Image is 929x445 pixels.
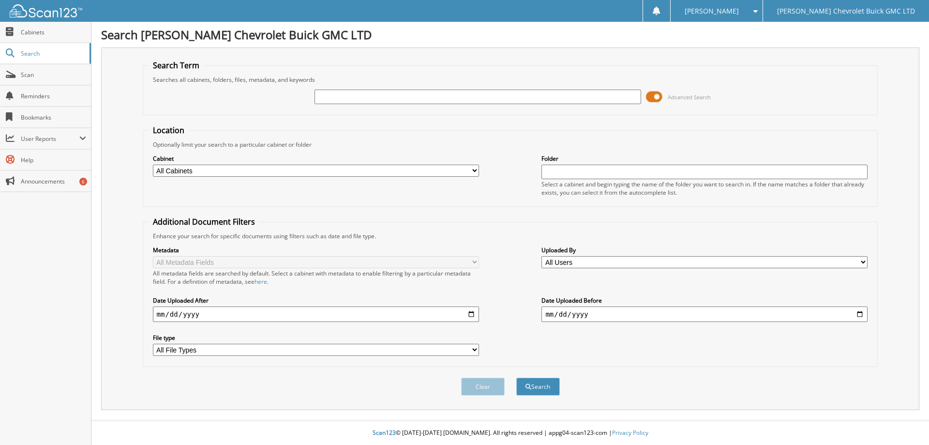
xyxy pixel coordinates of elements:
span: Scan123 [373,429,396,437]
span: Announcements [21,177,86,185]
span: User Reports [21,135,79,143]
label: Date Uploaded After [153,296,479,305]
span: Search [21,49,85,58]
span: [PERSON_NAME] [685,8,739,14]
a: here [255,277,267,286]
label: Date Uploaded Before [541,296,868,305]
a: Privacy Policy [612,429,648,437]
input: start [153,307,479,322]
span: [PERSON_NAME] Chevrolet Buick GMC LTD [777,8,915,14]
label: Folder [541,154,868,163]
span: Bookmarks [21,113,86,122]
div: All metadata fields are searched by default. Select a cabinet with metadata to enable filtering b... [153,269,479,286]
h1: Search [PERSON_NAME] Chevrolet Buick GMC LTD [101,27,919,43]
div: Select a cabinet and begin typing the name of the folder you want to search in. If the name match... [541,180,868,197]
div: Optionally limit your search to a particular cabinet or folder [148,140,873,149]
button: Search [516,378,560,396]
span: Scan [21,71,86,79]
div: 6 [79,178,87,185]
label: Uploaded By [541,246,868,254]
legend: Location [148,125,189,136]
legend: Additional Document Filters [148,216,260,227]
label: Cabinet [153,154,479,163]
div: Searches all cabinets, folders, files, metadata, and keywords [148,76,873,84]
div: © [DATE]-[DATE] [DOMAIN_NAME]. All rights reserved | appg04-scan123-com | [91,421,929,445]
label: Metadata [153,246,479,254]
img: scan123-logo-white.svg [10,4,82,17]
legend: Search Term [148,60,204,71]
span: Reminders [21,92,86,100]
span: Cabinets [21,28,86,36]
span: Help [21,156,86,164]
div: Enhance your search for specific documents using filters such as date and file type. [148,232,873,240]
input: end [541,307,868,322]
button: Clear [461,378,505,396]
label: File type [153,334,479,342]
span: Advanced Search [668,93,711,101]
